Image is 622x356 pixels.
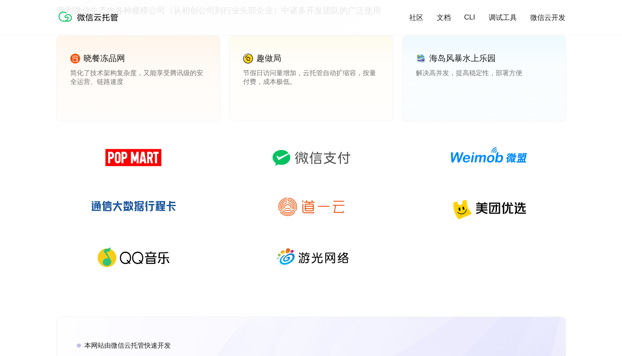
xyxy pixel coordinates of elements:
a: 社区 [409,13,423,22]
img: 微信云托管 [57,8,123,25]
p: 趣做局 [256,53,281,64]
a: 微信云托管 [57,19,123,26]
p: 晓餐冻品网 [84,53,125,64]
a: CLI [464,13,475,22]
p: 海岛风暴水上乐园 [429,53,496,64]
a: 文档 [437,13,451,22]
a: 调试工具 [489,13,517,22]
p: 节假日访问量增加，云托管自动扩缩容，按量付费，成本极低。 [243,69,379,86]
a: 微信云开发 [530,13,565,22]
p: 本网站由微信云托管快速开发 [84,341,171,350]
p: 解决高并发，提高稳定性，部署方便 [416,69,552,86]
p: 简化了技术架构复杂度，又能享受腾讯级的安全运营、链路速度 [70,69,207,86]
